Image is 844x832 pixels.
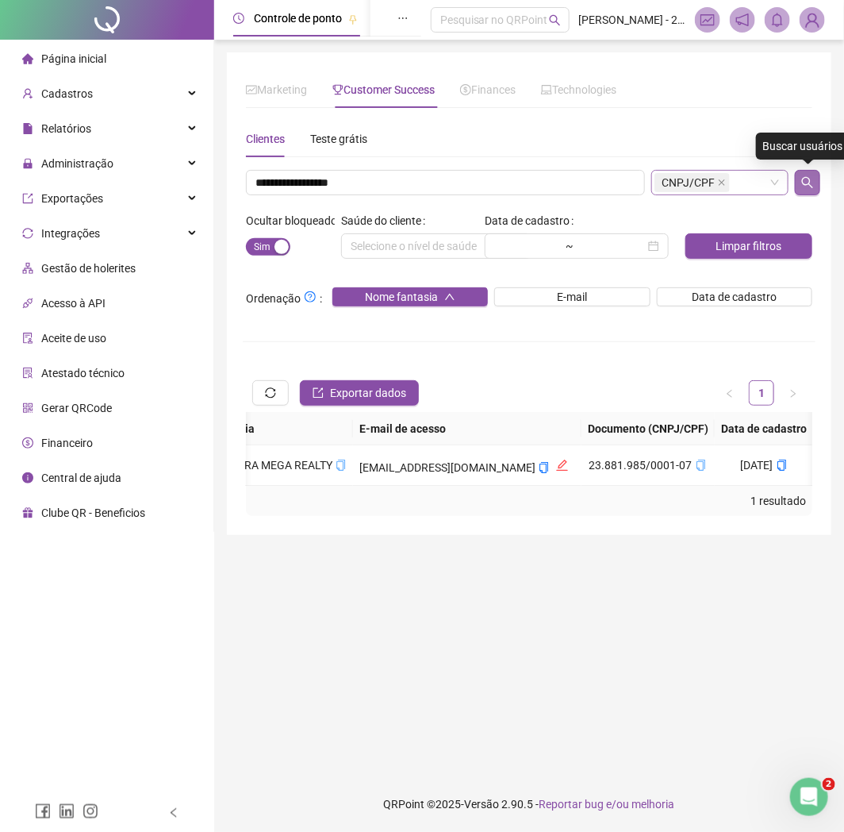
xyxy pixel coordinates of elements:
[41,52,106,65] span: Página inicial
[22,88,33,99] span: user-add
[41,332,106,345] span: Aceite de uso
[717,380,742,406] button: left
[341,208,432,233] label: Saúde do cliente
[22,228,33,239] span: sync
[265,387,276,399] span: sync
[465,798,500,811] span: Versão
[460,84,471,95] span: dollar
[359,461,535,474] span: [EMAIL_ADDRESS][DOMAIN_NAME]
[750,381,773,405] a: 1
[725,389,735,399] span: left
[549,14,561,26] span: search
[180,459,332,472] span: CONSTRUTORA MEGA REALTY
[246,83,307,96] span: Marketing
[174,412,353,445] th: Nome fantasia
[777,456,788,474] button: copiar
[22,333,33,344] span: audit
[252,492,806,510] div: 1 resultado
[444,291,455,302] span: up
[485,208,580,233] label: Data de cadastro
[539,462,550,473] span: copy
[41,157,113,170] span: Administração
[252,380,289,406] button: sync
[41,192,103,205] span: Exportações
[800,8,824,32] img: 39070
[801,176,814,189] span: search
[581,412,715,445] th: Documento (CNPJ/CPF)
[541,83,616,96] span: Technologies
[313,387,324,399] span: export
[22,298,33,309] span: api
[336,460,347,471] span: copy
[654,173,730,192] span: CNPJ/CPF
[59,803,75,819] span: linkedin
[348,14,358,24] span: pushpin
[41,87,93,100] span: Cadastros
[539,798,675,811] span: Reportar bug e/ou melhoria
[233,13,244,24] span: clock-circle
[700,13,715,27] span: fund
[777,460,788,471] span: copy
[781,380,806,406] li: Próxima página
[22,403,33,414] span: qrcode
[22,437,33,449] span: dollar
[336,456,347,474] button: copiar
[41,122,91,135] span: Relatórios
[22,507,33,518] span: gift
[301,287,320,306] button: Ordenação:
[657,287,812,306] button: Data de cadastro
[397,13,409,24] span: ellipsis
[685,233,812,259] button: Limpar filtros
[716,237,782,255] span: Limpar filtros
[246,130,285,148] div: Clientes
[589,459,707,472] span: 23.881.985/0001-07
[35,803,51,819] span: facebook
[717,380,742,406] li: Página anterior
[246,208,335,233] label: Ocultar bloqueados
[579,11,685,29] span: [PERSON_NAME] - 2 - [PERSON_NAME] - Sucesso do Cliente QRPoint
[557,288,587,306] span: E-mail
[41,297,105,310] span: Acesso à API
[556,459,569,472] span: edit
[770,13,785,27] span: bell
[353,412,581,445] th: E-mail de acesso
[559,241,580,252] div: ~
[41,437,93,449] span: Financeiro
[741,459,788,472] span: [DATE]
[41,227,100,240] span: Integrações
[332,84,343,95] span: trophy
[41,507,145,519] span: Clube QR - Beneficios
[781,380,806,406] button: right
[696,456,707,474] button: copiar
[790,778,828,816] iframe: Intercom live chat
[246,287,322,307] span: Ordenação :
[41,262,136,275] span: Gestão de holerites
[246,84,257,95] span: fund
[22,53,33,64] span: home
[214,776,844,832] footer: QRPoint © 2025 - 2.90.5 -
[332,83,435,96] span: Customer Success
[300,380,419,406] button: Exportar dados
[696,460,707,471] span: copy
[330,384,406,402] span: Exportar dados
[718,179,726,187] span: close
[22,158,33,169] span: lock
[41,472,121,484] span: Central de ajuda
[82,803,98,819] span: instagram
[41,367,125,379] span: Atestado técnico
[168,807,179,819] span: left
[22,472,33,483] span: info-circle
[662,174,715,191] span: CNPJ/CPF
[494,287,650,306] button: E-mail
[254,12,342,25] span: Controle de ponto
[22,123,33,134] span: file
[41,402,112,414] span: Gerar QRCode
[715,412,813,445] th: Data de cadastro
[539,459,550,476] button: copiar
[22,263,33,274] span: apartment
[365,288,438,306] span: Nome fantasia
[460,83,516,96] span: Finances
[22,368,33,379] span: solution
[22,193,33,204] span: export
[310,130,367,148] div: Teste grátis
